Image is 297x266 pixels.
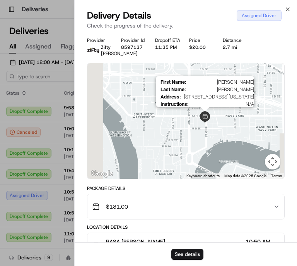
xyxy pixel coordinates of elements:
button: Start new chat [131,76,141,85]
span: $181.00 [106,203,128,211]
span: [DATE] [108,141,124,147]
span: First Name : [160,79,186,85]
span: [PERSON_NAME] [189,79,254,85]
div: Package Details [87,185,285,192]
img: Google [89,169,115,179]
a: Terms (opens in new tab) [271,174,282,178]
div: Past conversations [8,100,52,107]
span: N/A [192,101,254,107]
div: 📗 [8,174,14,180]
div: Price [189,37,217,43]
div: Start new chat [35,74,127,81]
img: Nash [8,7,23,23]
img: zifty-logo-trans-sq.png [87,44,99,57]
button: 8597137 [121,44,143,50]
button: $181.00 [87,194,284,219]
div: Dropoff ETA [155,37,183,43]
div: Provider Id [121,37,149,43]
div: We're available if you need us! [35,81,106,88]
span: Map data ©2025 Google [224,174,266,178]
span: Zifty [101,44,111,50]
a: 💻API Documentation [62,170,127,184]
a: Open this area in Google Maps (opens a new window) [89,169,115,179]
div: Distance [223,37,251,43]
img: Joana Marie Avellanoza [8,133,20,146]
input: Clear [20,50,128,58]
span: Pylon [77,192,94,198]
a: 📗Knowledge Base [5,170,62,184]
img: Liam S. [8,112,20,125]
img: 1736555255976-a54dd68f-1ca7-489b-9aae-adbdc363a1c4 [15,120,22,126]
span: Knowledge Base [15,173,59,181]
img: 1736555255976-a54dd68f-1ca7-489b-9aae-adbdc363a1c4 [15,141,22,147]
span: [PERSON_NAME] [101,50,138,57]
div: Provider [87,37,115,43]
button: See details [171,249,203,260]
img: 5e9a9d7314ff4150bce227a61376b483.jpg [16,74,30,88]
span: RASA [PERSON_NAME] [106,238,165,245]
p: Check the progress of the delivery. [87,22,285,29]
div: $20.00 [189,44,217,50]
span: • [64,120,67,126]
button: Keyboard shortcuts [186,173,220,179]
div: 2.7 mi [223,44,251,50]
span: [STREET_ADDRESS][US_STATE] [184,94,254,100]
span: [PERSON_NAME] [189,86,254,92]
p: Welcome 👋 [8,31,141,43]
button: See all [120,99,141,108]
a: Powered byPylon [55,192,94,198]
span: Delivery Details [87,9,151,22]
div: Location Details [87,224,285,230]
span: [PERSON_NAME] [PERSON_NAME] [24,141,102,147]
div: 11:35 PM [155,44,183,50]
span: • [104,141,107,147]
span: [DATE] [68,120,84,126]
span: [PERSON_NAME] [24,120,63,126]
span: 10:50 AM [246,238,270,245]
span: Instructions : [160,101,189,107]
img: 1736555255976-a54dd68f-1ca7-489b-9aae-adbdc363a1c4 [8,74,22,88]
span: Address : [160,94,181,100]
button: RASA [PERSON_NAME]10:50 AM [87,233,284,258]
button: Map camera controls [265,154,280,169]
div: 💻 [65,174,72,180]
span: API Documentation [73,173,124,181]
span: Last Name : [160,86,186,92]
